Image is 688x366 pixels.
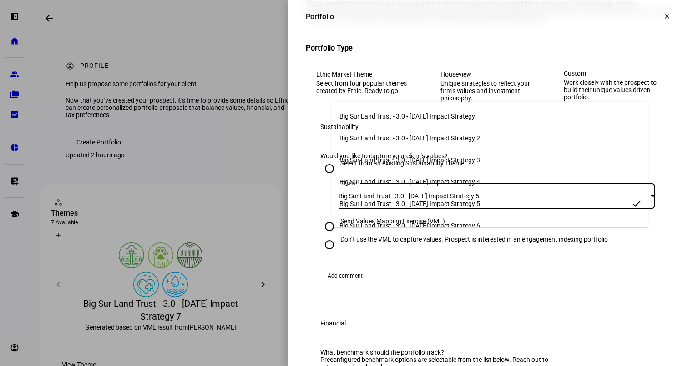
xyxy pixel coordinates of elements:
div: What benchmark should the portfolio track? [320,349,555,356]
div: Would you like to capture your client's values? [320,152,655,160]
span: Add comment [328,268,363,283]
eth-mega-radio-button: Ethic Market Theme [306,60,423,112]
div: Custom [564,70,660,77]
eth-mega-radio-button: Houseview [430,60,547,112]
div: Portfolio [306,12,334,21]
div: Financial [320,320,346,327]
div: Select from an existing Sustainability Theme [340,160,464,167]
div: Send Values Mapping Exercise (VME) [340,217,445,225]
div: Sustainability [320,123,359,130]
div: Unique strategies to reflect your firm’s values and investment philosophy. [440,80,536,102]
h3: Portfolio Type [306,44,670,52]
div: Work closely with the prospect to build their unique values driven portfolio. [564,79,660,101]
div: Houseview [440,71,536,78]
mat-icon: clear [663,12,671,21]
mat-label: Theme [341,180,356,186]
div: Don’t use the VME to capture values. Prospect is interested in an engagement indexing portfolio [340,236,608,243]
div: Select from four popular themes created by Ethic. Ready to go. [316,80,412,94]
eth-mega-radio-button: Custom [554,60,670,112]
button: Add comment [320,268,370,283]
span: Big Sur Land Trust - 3.0 - [DATE] Impact Strategy 5 [339,192,479,200]
div: Ethic Market Theme [316,71,412,78]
